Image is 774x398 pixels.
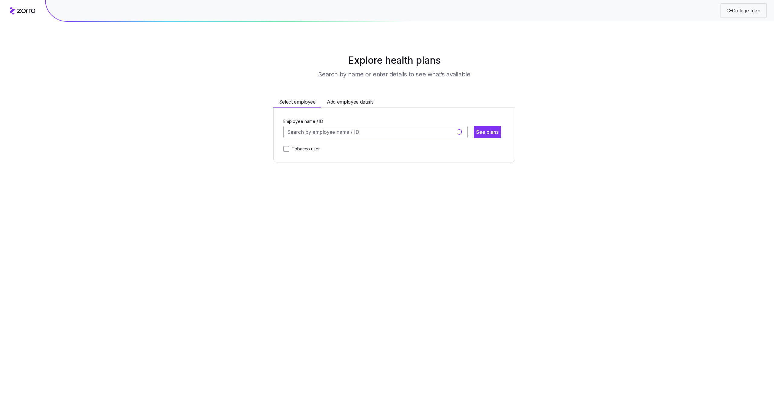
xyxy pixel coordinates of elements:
[327,98,374,106] span: Add employee details
[279,98,316,106] span: Select employee
[244,53,544,68] h1: Explore health plans
[722,7,765,14] span: C-College Idan
[476,128,499,136] span: See plans
[474,126,501,138] button: See plans
[283,126,468,138] input: Search by employee name / ID
[289,145,320,152] label: Tobacco user
[283,118,323,125] label: Employee name / ID
[318,70,470,79] h3: Search by name or enter details to see what’s available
